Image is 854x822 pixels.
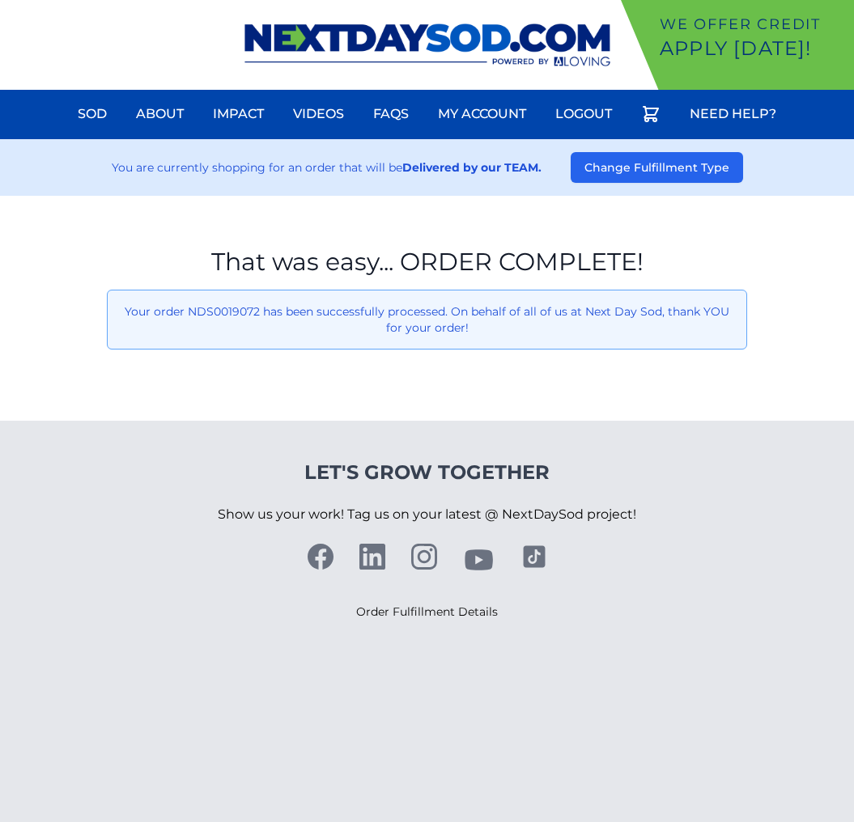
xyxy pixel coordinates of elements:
a: My Account [428,95,536,133]
a: FAQs [363,95,419,133]
a: Impact [203,95,274,133]
p: Show us your work! Tag us on your latest @ NextDaySod project! [218,485,636,544]
p: Apply [DATE]! [660,36,848,61]
button: Change Fulfillment Type [571,152,743,183]
a: Order Fulfillment Details [356,604,498,619]
h1: That was easy... ORDER COMPLETE! [107,248,747,277]
h4: Let's Grow Together [218,460,636,485]
a: About [126,95,193,133]
p: Your order NDS0019072 has been successfully processed. On behalf of all of us at Next Day Sod, th... [121,303,733,336]
a: Logout [546,95,622,133]
a: Need Help? [680,95,786,133]
a: Videos [283,95,354,133]
a: Sod [68,95,117,133]
p: We offer Credit [660,13,848,36]
strong: Delivered by our TEAM. [402,160,542,175]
